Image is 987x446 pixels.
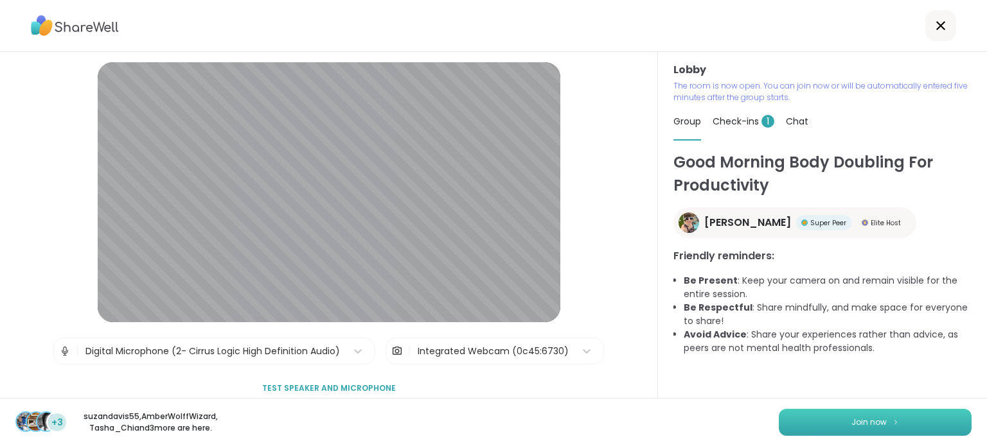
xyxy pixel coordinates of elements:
img: Adrienne_QueenOfTheDawn [679,212,699,233]
img: Microphone [59,338,71,364]
li: : Share mindfully, and make space for everyone to share! [684,301,972,328]
li: : Share your experiences rather than advice, as peers are not mental health professionals. [684,328,972,355]
img: suzandavis55 [17,413,35,431]
span: +3 [51,416,63,429]
span: Chat [786,115,808,128]
span: Join now [851,416,887,428]
h3: Lobby [673,62,972,78]
span: Super Peer [810,218,846,228]
h3: Friendly reminders: [673,248,972,264]
button: Join now [779,409,972,436]
img: ShareWell Logo [31,11,119,40]
span: Elite Host [871,218,901,228]
h1: Good Morning Body Doubling For Productivity [673,151,972,197]
p: suzandavis55 , AmberWolffWizard , Tasha_Chi and 3 more are here. [78,411,222,434]
span: 1 [761,115,774,128]
p: The room is now open. You can join now or will be automatically entered five minutes after the gr... [673,80,972,103]
img: Camera [391,338,403,364]
img: Super Peer [801,219,808,226]
b: Avoid Advice [684,328,747,341]
img: AmberWolffWizard [27,413,45,431]
li: : Keep your camera on and remain visible for the entire session. [684,274,972,301]
div: Integrated Webcam (0c45:6730) [418,345,569,358]
span: Check-ins [713,115,774,128]
a: Adrienne_QueenOfTheDawn[PERSON_NAME]Super PeerSuper PeerElite HostElite Host [673,207,916,238]
span: | [408,338,411,364]
img: ShareWell Logomark [892,418,900,425]
span: [PERSON_NAME] [704,215,791,230]
span: Test speaker and microphone [262,382,396,394]
b: Be Respectful [684,301,752,314]
img: Elite Host [862,219,868,226]
img: Tasha_Chi [37,413,55,431]
button: Test speaker and microphone [257,375,401,402]
span: Group [673,115,701,128]
div: Digital Microphone (2- Cirrus Logic High Definition Audio) [85,345,340,358]
span: | [76,338,79,364]
b: Be Present [684,274,738,287]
